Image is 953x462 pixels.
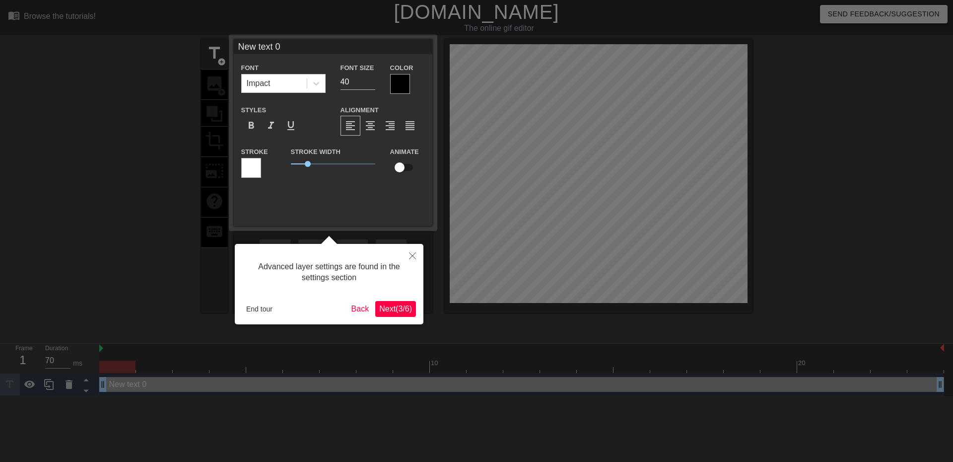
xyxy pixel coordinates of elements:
[347,301,373,317] button: Back
[242,251,416,294] div: Advanced layer settings are found in the settings section
[242,302,276,316] button: End tour
[379,305,412,313] span: Next ( 3 / 6 )
[375,301,416,317] button: Next
[402,244,423,267] button: Close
